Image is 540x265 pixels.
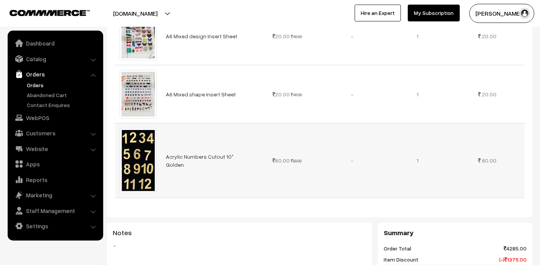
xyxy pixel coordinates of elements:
td: - [319,123,385,198]
td: - [319,7,385,65]
span: 1 [417,91,418,98]
span: 1 [417,157,418,164]
button: [PERSON_NAME]… [469,4,534,23]
a: A6 Mixed shape Insert Sheet [166,91,236,98]
img: WhatsApp Image 2025-03-06 at 10.47.38 AM.jpeg [120,12,157,60]
span: (-) 1375.00 [499,255,527,263]
span: 20.00 [482,33,496,39]
a: My Subscription [408,5,460,21]
a: A6 Mixed design Insert Sheet [166,33,237,39]
button: [DOMAIN_NAME] [86,4,184,23]
span: 1 [417,33,418,39]
blockquote: - [113,241,366,250]
h3: Summary [384,229,527,237]
strike: 40.00 [291,34,302,39]
a: Hire an Expert [355,5,401,21]
a: Catalog [10,52,101,66]
span: 20.00 [272,91,290,98]
span: 20.00 [272,33,290,39]
img: 1706294703477-760362256.png [120,128,157,193]
a: Acrylic Numbers Cutout 10" Golden [166,153,234,168]
a: Reports [10,173,101,187]
a: Dashboard [10,36,101,50]
a: Settings [10,219,101,233]
img: COMMMERCE [10,10,90,16]
span: Order Total [384,244,411,252]
a: COMMMERCE [10,8,76,17]
a: Abandoned Cart [25,91,101,99]
a: Website [10,142,101,156]
span: 60.00 [272,157,290,164]
strike: 40.00 [291,92,302,97]
a: Orders [10,67,101,81]
a: Staff Management [10,204,101,218]
span: 4285.00 [504,244,527,252]
strike: 80.00 [291,158,302,163]
img: user [519,8,530,19]
img: WhatsApp Image 2025-03-06 at 10.47.31 AM (1).jpeg [120,70,157,119]
a: Customers [10,126,101,140]
span: 20.00 [482,91,496,98]
a: Orders [25,81,101,89]
h3: Notes [113,229,366,237]
span: Item Discount [384,255,418,263]
span: 60.00 [482,157,496,164]
a: Contact Enquires [25,101,101,109]
a: Apps [10,157,101,171]
a: Marketing [10,188,101,202]
td: - [319,65,385,123]
a: WebPOS [10,111,101,125]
